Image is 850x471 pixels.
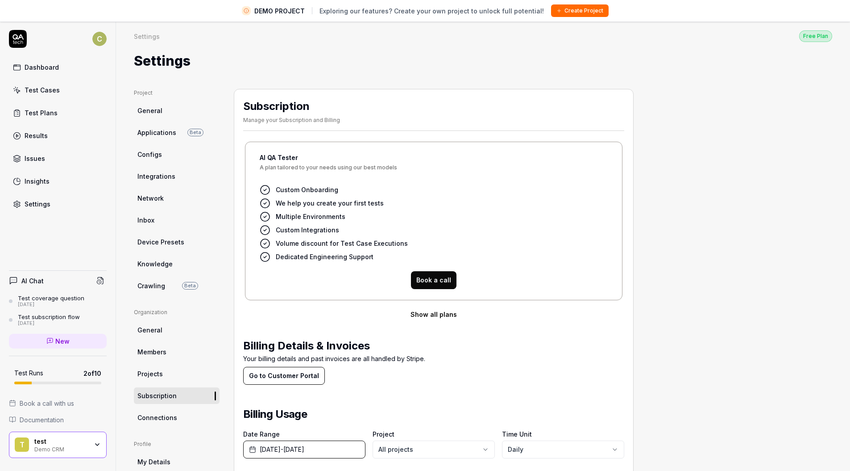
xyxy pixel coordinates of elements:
[137,391,177,400] span: Subscription
[9,415,107,425] a: Documentation
[134,344,220,360] a: Members
[137,413,177,422] span: Connections
[92,32,107,46] span: C
[243,406,624,422] h2: Billing Usage
[134,278,220,294] a: CrawlingBeta
[83,369,101,378] span: 2 of 10
[9,294,107,308] a: Test coverage question[DATE]
[137,172,175,181] span: Integrations
[9,150,107,167] a: Issues
[243,306,624,324] button: Show all plans
[34,445,88,452] div: Demo CRM
[260,153,608,162] h4: AI QA Tester
[411,271,456,289] button: Book a call
[134,124,220,141] a: ApplicationsBeta
[25,131,48,140] div: Results
[9,313,107,327] a: Test subscription flow[DATE]
[134,387,220,404] a: Subscription
[25,108,58,118] div: Test Plans
[551,4,609,17] button: Create Project
[243,338,624,354] h2: Billing Details & Invoices
[18,294,84,302] div: Test coverage question
[137,259,173,269] span: Knowledge
[9,195,107,213] a: Settings
[276,252,373,261] span: Dedicated Engineering Support
[276,225,339,235] span: Custom Integrations
[55,336,70,346] span: New
[137,106,162,115] span: General
[243,429,365,439] label: Date Range
[243,98,340,114] h2: Subscription
[134,51,191,71] h1: Settings
[137,215,154,225] span: Inbox
[25,199,50,209] div: Settings
[373,429,495,439] label: Project
[137,369,163,378] span: Projects
[9,104,107,122] a: Test Plans
[502,429,624,439] label: Time Unit
[243,441,365,458] button: [DATE]-[DATE]
[137,347,166,357] span: Members
[276,239,408,248] span: Volume discount for Test Case Executions
[319,6,544,16] span: Exploring our features? Create your own project to unlock full potential!
[134,256,220,272] a: Knowledge
[134,32,160,41] div: Settings
[137,457,170,467] span: My Details
[9,172,107,190] a: Insights
[260,165,608,177] span: A plan tailored to your needs using our best models
[134,409,220,426] a: Connections
[276,185,338,194] span: Custom Onboarding
[187,129,203,136] span: Beta
[25,154,45,163] div: Issues
[134,146,220,163] a: Configs
[137,128,176,137] span: Applications
[92,30,107,48] button: C
[18,320,80,327] div: [DATE]
[20,399,74,408] span: Book a call with us
[137,193,164,203] span: Network
[411,275,456,284] a: Book a call
[9,81,107,99] a: Test Cases
[134,308,220,316] div: Organization
[25,177,50,186] div: Insights
[254,6,305,16] span: DEMO PROJECT
[134,212,220,228] a: Inbox
[18,302,84,308] div: [DATE]
[134,440,220,448] div: Profile
[260,445,304,454] span: [DATE] - [DATE]
[276,198,384,208] span: We help you create your first tests
[182,282,198,290] span: Beta
[34,437,88,446] div: test
[276,212,345,221] span: Multiple Environments
[243,367,325,385] button: Go to Customer Portal
[137,237,184,247] span: Device Presets
[134,168,220,185] a: Integrations
[9,399,107,408] a: Book a call with us
[25,63,59,72] div: Dashboard
[9,127,107,144] a: Results
[9,334,107,349] a: New
[20,415,64,425] span: Documentation
[15,437,29,452] span: t
[25,85,60,95] div: Test Cases
[21,276,44,286] h4: AI Chat
[134,234,220,250] a: Device Presets
[137,281,165,290] span: Crawling
[799,30,832,42] button: Free Plan
[134,454,220,470] a: My Details
[9,432,107,458] button: ttestDemo CRM
[134,102,220,119] a: General
[137,325,162,335] span: General
[137,150,162,159] span: Configs
[134,366,220,382] a: Projects
[134,89,220,97] div: Project
[134,190,220,206] a: Network
[9,59,107,76] a: Dashboard
[134,322,220,338] a: General
[14,369,43,377] h5: Test Runs
[18,313,80,320] div: Test subscription flow
[243,354,624,367] p: Your billing details and past invoices are all handled by Stripe.
[243,116,340,124] div: Manage your Subscription and Billing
